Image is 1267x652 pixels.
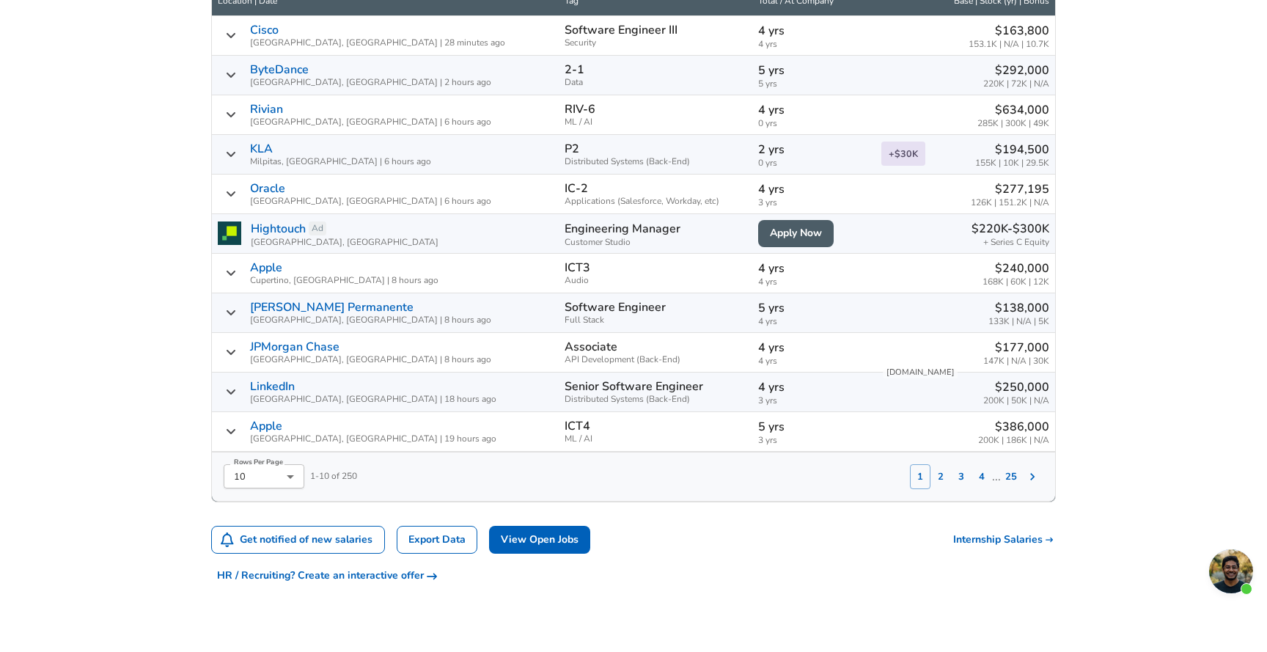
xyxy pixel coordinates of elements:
[969,22,1049,40] p: $163,800
[975,158,1049,168] span: 155K | 10K | 29.5K
[988,317,1049,326] span: 133K | N/A | 5K
[211,563,443,590] button: HR / Recruiting? Create an interactive offer
[250,103,283,116] a: Rivian
[930,464,951,489] button: 2
[951,464,972,489] button: 3
[217,567,437,585] span: HR / Recruiting? Create an interactive offer
[565,78,746,87] span: Data
[983,396,1049,406] span: 200K | 50K | N/A
[881,142,925,166] span: + $30K
[758,79,870,89] span: 5 yrs
[212,527,384,554] button: Get notified of new salaries
[397,526,477,554] a: Export Data
[565,380,703,393] p: Senior Software Engineer
[758,141,870,158] p: 2 yrs
[251,238,438,247] span: [GEOGRAPHIC_DATA], [GEOGRAPHIC_DATA]
[758,158,870,168] span: 0 yrs
[758,62,870,79] p: 5 yrs
[758,339,870,356] p: 4 yrs
[983,62,1049,79] p: $292,000
[565,340,617,354] p: Associate
[565,434,746,444] span: ML / AI
[251,220,306,238] a: Hightouch
[758,396,870,406] span: 3 yrs
[983,339,1049,356] p: $177,000
[758,220,834,247] a: Apply Now
[250,142,273,155] a: KLA
[565,276,746,285] span: Audio
[309,221,326,235] a: Ad
[978,418,1049,436] p: $386,000
[565,395,746,404] span: Distributed Systems (Back-End)
[250,182,285,195] a: Oracle
[881,147,925,161] a: +$30K
[983,277,1049,287] span: 168K | 60K | 12K
[250,315,491,325] span: [GEOGRAPHIC_DATA], [GEOGRAPHIC_DATA] | 8 hours ago
[250,276,438,285] span: Cupertino, [GEOGRAPHIC_DATA] | 8 hours ago
[758,101,870,119] p: 4 yrs
[565,315,746,325] span: Full Stack
[971,180,1049,198] p: $277,195
[758,180,870,198] p: 4 yrs
[250,117,491,127] span: [GEOGRAPHIC_DATA], [GEOGRAPHIC_DATA] | 6 hours ago
[250,420,282,433] a: Apple
[565,103,595,116] p: RIV-6
[250,23,279,37] a: Cisco
[977,101,1049,119] p: $634,000
[250,157,431,166] span: Milpitas, [GEOGRAPHIC_DATA] | 6 hours ago
[565,238,746,247] span: Customer Studio
[565,38,746,48] span: Security
[758,436,870,445] span: 3 yrs
[224,464,304,488] div: 10
[758,299,870,317] p: 5 yrs
[234,458,283,466] label: Rows Per Page
[218,221,241,245] img: hightouchlogo.png
[565,220,746,238] p: Engineering Manager
[953,532,1057,547] a: Internship Salaries
[250,261,282,274] a: Apple
[758,378,870,396] p: 4 yrs
[758,22,870,40] p: 4 yrs
[758,260,870,277] p: 4 yrs
[969,40,1049,49] span: 153.1K | N/A | 10.7K
[565,182,588,195] p: IC-2
[250,434,496,444] span: [GEOGRAPHIC_DATA], [GEOGRAPHIC_DATA] | 19 hours ago
[565,355,746,365] span: API Development (Back-End)
[565,301,666,314] p: Software Engineer
[565,420,590,433] p: ICT4
[1209,549,1253,593] div: Open chat
[212,453,357,489] div: 1 - 10 of 250
[250,355,491,365] span: [GEOGRAPHIC_DATA], [GEOGRAPHIC_DATA] | 8 hours ago
[758,317,870,326] span: 4 yrs
[250,340,339,354] a: JPMorgan Chase
[988,299,1049,317] p: $138,000
[983,378,1049,396] p: $250,000
[978,436,1049,445] span: 200K | 186K | N/A
[972,464,992,489] button: 4
[250,395,496,404] span: [GEOGRAPHIC_DATA], [GEOGRAPHIC_DATA] | 18 hours ago
[250,38,505,48] span: [GEOGRAPHIC_DATA], [GEOGRAPHIC_DATA] | 28 minutes ago
[565,63,584,76] p: 2-1
[1001,464,1021,489] button: 25
[910,464,930,489] button: 1
[250,380,295,393] a: LinkedIn
[565,117,746,127] span: ML / AI
[758,119,870,128] span: 0 yrs
[565,157,746,166] span: Distributed Systems (Back-End)
[565,23,677,37] p: Software Engineer III
[972,220,1049,238] p: $220K-$300K
[977,119,1049,128] span: 285K | 300K | 49K
[565,261,590,274] p: ICT3
[250,197,491,206] span: [GEOGRAPHIC_DATA], [GEOGRAPHIC_DATA] | 6 hours ago
[489,526,590,554] a: View Open Jobs
[250,78,491,87] span: [GEOGRAPHIC_DATA], [GEOGRAPHIC_DATA] | 2 hours ago
[983,356,1049,366] span: 147K | N/A | 30K
[565,142,579,155] p: P2
[758,418,870,436] p: 5 yrs
[250,63,309,76] a: ByteDance
[975,141,1049,158] p: $194,500
[758,198,870,208] span: 3 yrs
[971,198,1049,208] span: 126K | 151.2K | N/A
[250,301,414,314] a: [PERSON_NAME] Permanente
[758,277,870,287] span: 4 yrs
